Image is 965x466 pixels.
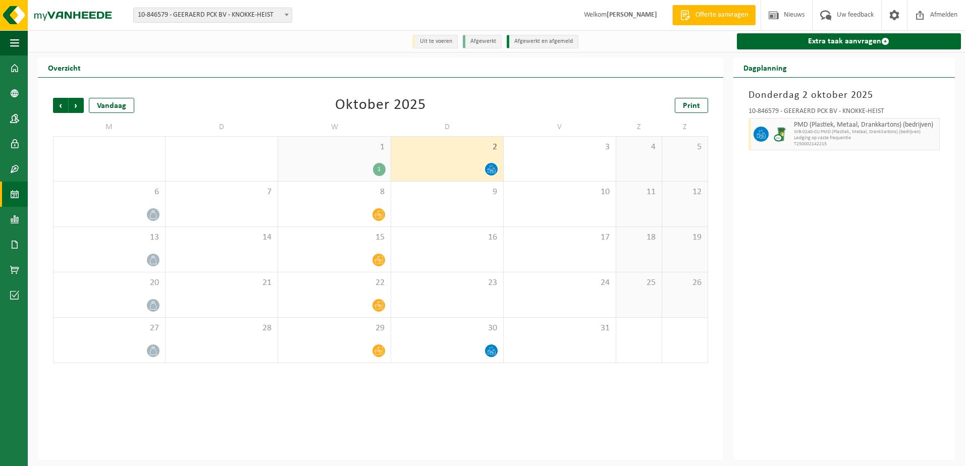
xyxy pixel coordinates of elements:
span: 12 [667,187,703,198]
td: D [166,118,278,136]
a: Extra taak aanvragen [737,33,961,49]
div: Vandaag [89,98,134,113]
li: Uit te voeren [412,35,458,48]
span: 31 [509,323,611,334]
span: 7 [171,187,273,198]
li: Afgewerkt [463,35,502,48]
h2: Dagplanning [733,57,797,77]
span: 19 [667,232,703,243]
a: Offerte aanvragen [672,5,756,25]
span: 1 [283,142,385,153]
div: 10-846579 - GEERAERD PCK BV - KNOKKE-HEIST [748,108,940,118]
img: WB-0240-CU [774,127,789,142]
td: W [278,118,391,136]
span: 10-846579 - GEERAERD PCK BV - KNOKKE-HEIST [134,8,292,22]
span: 3 [509,142,611,153]
span: 14 [171,232,273,243]
span: 13 [59,232,160,243]
div: 1 [373,163,386,176]
span: 9 [396,187,498,198]
span: 29 [283,323,385,334]
div: Oktober 2025 [335,98,426,113]
td: Z [662,118,708,136]
span: 26 [667,277,703,288]
span: 10 [509,187,611,198]
span: 15 [283,232,385,243]
span: Vorige [53,98,68,113]
span: PMD (Plastiek, Metaal, Drankkartons) (bedrijven) [794,121,937,129]
span: 23 [396,277,498,288]
span: Lediging op vaste frequentie [794,135,937,141]
span: 10-846579 - GEERAERD PCK BV - KNOKKE-HEIST [133,8,292,23]
li: Afgewerkt en afgemeld [507,35,578,48]
td: V [504,118,616,136]
span: 8 [283,187,385,198]
span: T250002142215 [794,141,937,147]
span: 21 [171,277,273,288]
span: WB-0240-CU PMD (Plastiek, Metaal, Drankkartons) (bedrijven) [794,129,937,135]
span: Print [683,102,700,110]
span: 24 [509,277,611,288]
span: 6 [59,187,160,198]
a: Print [675,98,708,113]
span: 17 [509,232,611,243]
h3: Donderdag 2 oktober 2025 [748,88,940,103]
span: 5 [667,142,703,153]
span: Offerte aanvragen [693,10,750,20]
span: 30 [396,323,498,334]
strong: [PERSON_NAME] [607,11,657,19]
span: 4 [621,142,657,153]
span: 11 [621,187,657,198]
td: M [53,118,166,136]
span: 18 [621,232,657,243]
span: 16 [396,232,498,243]
td: Z [616,118,662,136]
h2: Overzicht [38,57,91,77]
span: 2 [396,142,498,153]
span: 28 [171,323,273,334]
span: 25 [621,277,657,288]
span: 22 [283,277,385,288]
span: 20 [59,277,160,288]
span: Volgende [69,98,84,113]
span: 27 [59,323,160,334]
td: D [391,118,504,136]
